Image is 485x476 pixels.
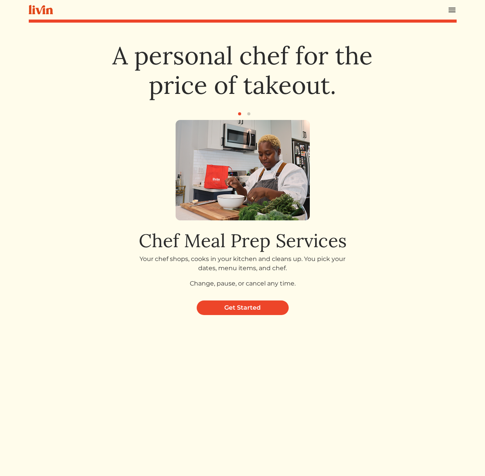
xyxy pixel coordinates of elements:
[132,230,353,252] h2: Chef Meal Prep Services
[132,279,353,288] p: Change, pause, or cancel any time.
[176,120,310,220] img: get_started_1-0a65ebd32e7c329797e27adf41642e3aafd0a893fca442ac9c35c8b44ad508ba.png
[132,254,353,273] p: Your chef shops, cooks in your kitchen and cleans up. You pick your dates, menu items, and chef.
[197,300,289,315] a: Get Started
[447,5,457,15] img: menu_hamburger-cb6d353cf0ecd9f46ceae1c99ecbeb4a00e71ca567a856bd81f57e9d8c17bb26.svg
[29,5,53,15] img: livin-logo-a0d97d1a881af30f6274990eb6222085a2533c92bbd1e4f22c21b4f0d0e3210c.svg
[82,41,403,100] h1: A personal chef for the price of takeout.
